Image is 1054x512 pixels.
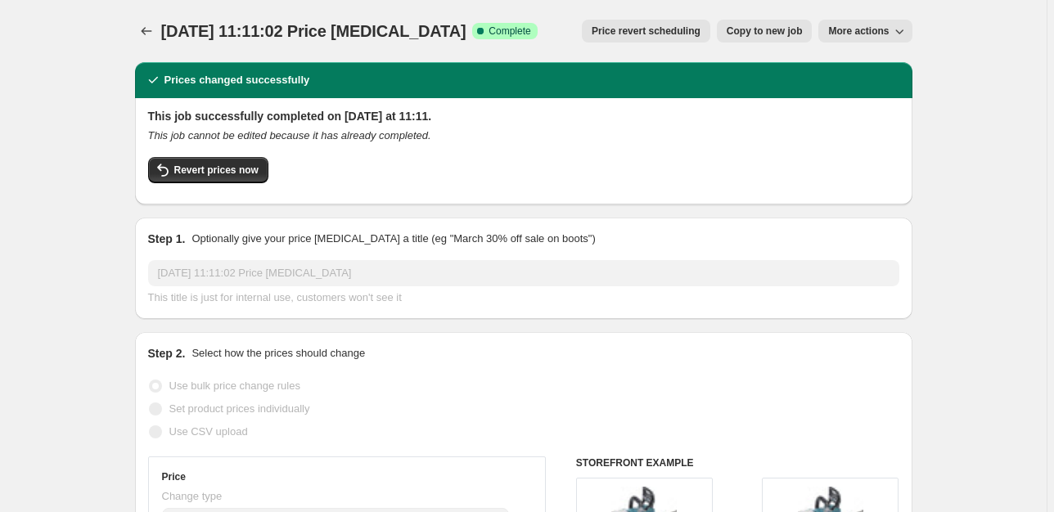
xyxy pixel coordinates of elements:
[489,25,530,38] span: Complete
[727,25,803,38] span: Copy to new job
[162,470,186,483] h3: Price
[191,231,595,247] p: Optionally give your price [MEDICAL_DATA] a title (eg "March 30% off sale on boots")
[576,456,899,469] h6: STOREFRONT EXAMPLE
[148,231,186,247] h2: Step 1.
[148,260,899,286] input: 30% off holiday sale
[135,20,158,43] button: Price change jobs
[148,129,431,141] i: This job cannot be edited because it has already completed.
[828,25,889,38] span: More actions
[818,20,912,43] button: More actions
[717,20,813,43] button: Copy to new job
[148,291,402,303] span: This title is just for internal use, customers won't see it
[592,25,700,38] span: Price revert scheduling
[174,164,259,177] span: Revert prices now
[169,425,248,438] span: Use CSV upload
[582,20,710,43] button: Price revert scheduling
[148,157,268,183] button: Revert prices now
[148,108,899,124] h2: This job successfully completed on [DATE] at 11:11.
[148,345,186,362] h2: Step 2.
[191,345,365,362] p: Select how the prices should change
[164,72,310,88] h2: Prices changed successfully
[169,402,310,415] span: Set product prices individually
[161,22,466,40] span: [DATE] 11:11:02 Price [MEDICAL_DATA]
[162,490,223,502] span: Change type
[169,380,300,392] span: Use bulk price change rules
